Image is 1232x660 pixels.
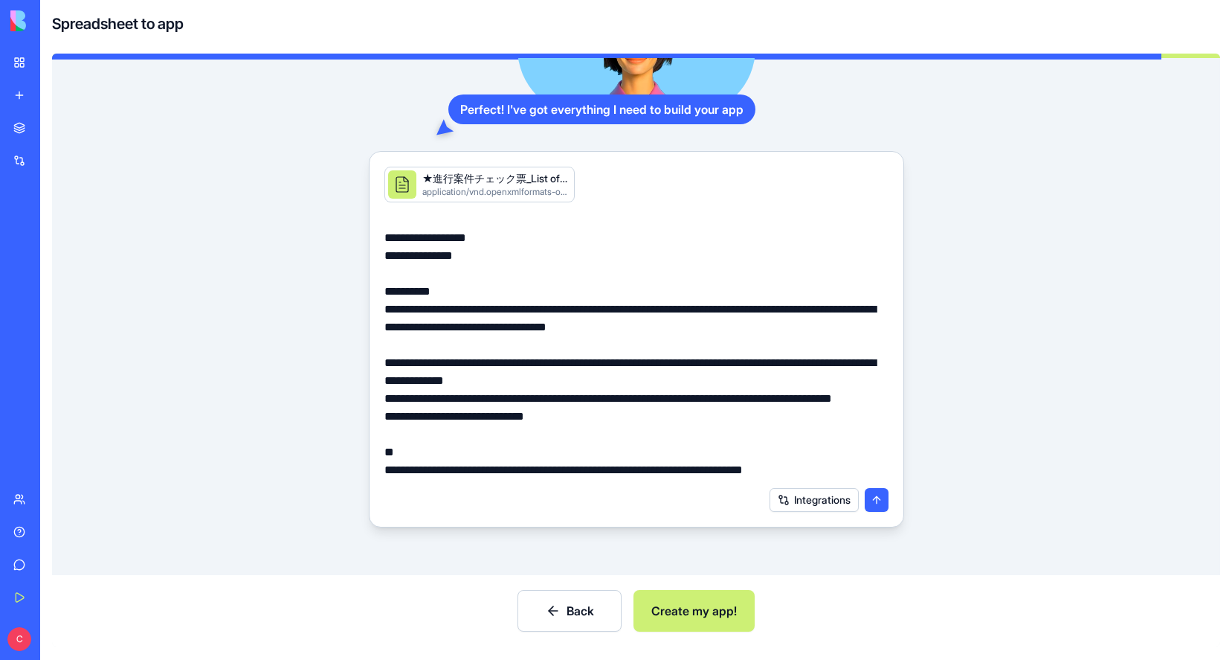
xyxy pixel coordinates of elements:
img: logo [10,10,103,31]
button: Back [517,590,622,632]
span: C [7,627,31,651]
div: Perfect! I've got everything I need to build your app [448,94,755,124]
button: Integrations [770,488,859,512]
button: Create my app! [633,590,755,632]
div: ★進行案件チェック票_List of Candidates.xlsx [422,171,568,186]
h4: Spreadsheet to app [52,13,184,34]
div: application/vnd.openxmlformats-officedocument.spreadsheetml.sheet [422,186,568,198]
